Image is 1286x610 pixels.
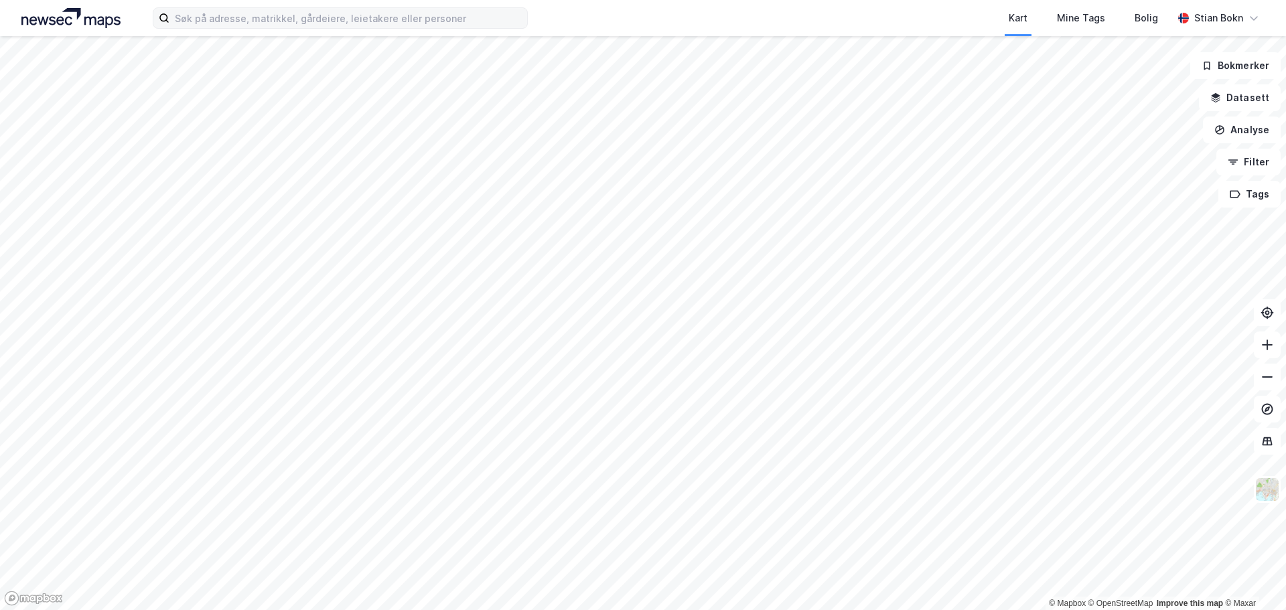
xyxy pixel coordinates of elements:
[21,8,121,28] img: logo.a4113a55bc3d86da70a041830d287a7e.svg
[4,591,63,606] a: Mapbox homepage
[1009,10,1027,26] div: Kart
[1049,599,1086,608] a: Mapbox
[1255,477,1280,502] img: Z
[1219,546,1286,610] div: Kontrollprogram for chat
[169,8,527,28] input: Søk på adresse, matrikkel, gårdeiere, leietakere eller personer
[1203,117,1281,143] button: Analyse
[1219,546,1286,610] iframe: Chat Widget
[1218,181,1281,208] button: Tags
[1088,599,1153,608] a: OpenStreetMap
[1216,149,1281,175] button: Filter
[1194,10,1243,26] div: Stian Bokn
[1057,10,1105,26] div: Mine Tags
[1135,10,1158,26] div: Bolig
[1157,599,1223,608] a: Improve this map
[1199,84,1281,111] button: Datasett
[1190,52,1281,79] button: Bokmerker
